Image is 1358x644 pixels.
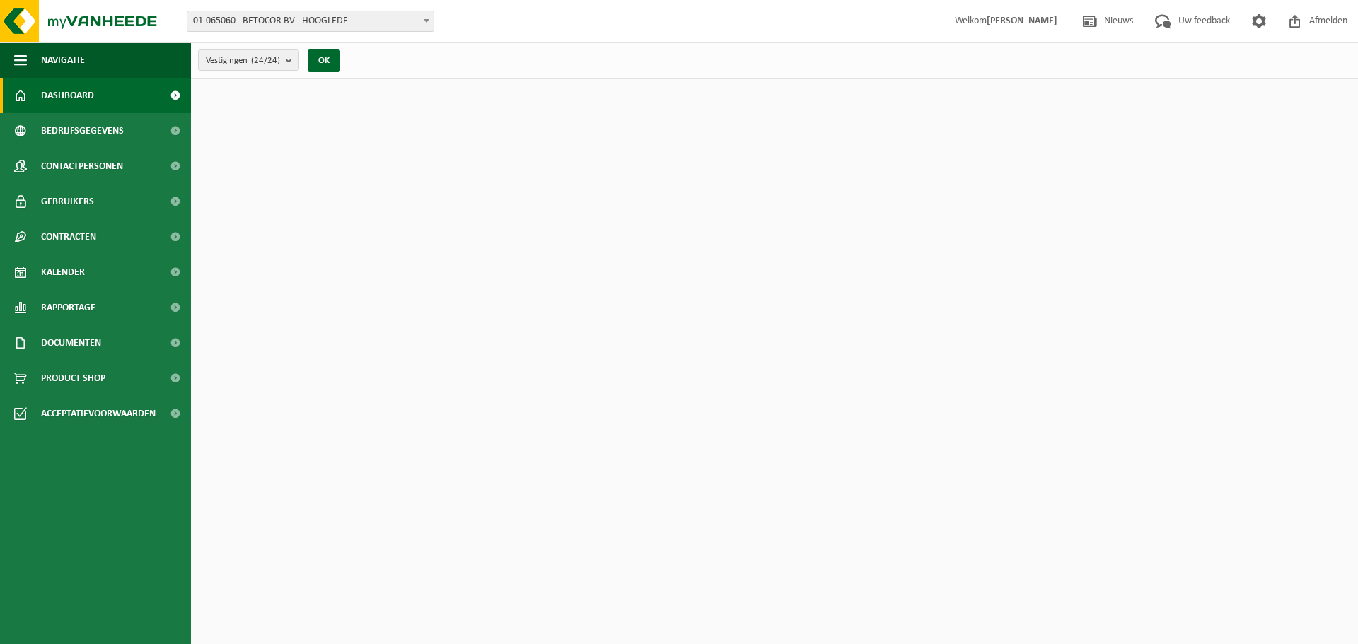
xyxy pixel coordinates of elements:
[41,290,95,325] span: Rapportage
[41,42,85,78] span: Navigatie
[308,49,340,72] button: OK
[187,11,434,32] span: 01-065060 - BETOCOR BV - HOOGLEDE
[41,219,96,254] span: Contracten
[206,50,280,71] span: Vestigingen
[987,16,1057,26] strong: [PERSON_NAME]
[41,254,85,290] span: Kalender
[41,113,124,148] span: Bedrijfsgegevens
[187,11,434,31] span: 01-065060 - BETOCOR BV - HOOGLEDE
[41,148,123,184] span: Contactpersonen
[41,361,105,396] span: Product Shop
[41,396,156,431] span: Acceptatievoorwaarden
[41,78,94,113] span: Dashboard
[251,56,280,65] count: (24/24)
[198,49,299,71] button: Vestigingen(24/24)
[41,184,94,219] span: Gebruikers
[41,325,101,361] span: Documenten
